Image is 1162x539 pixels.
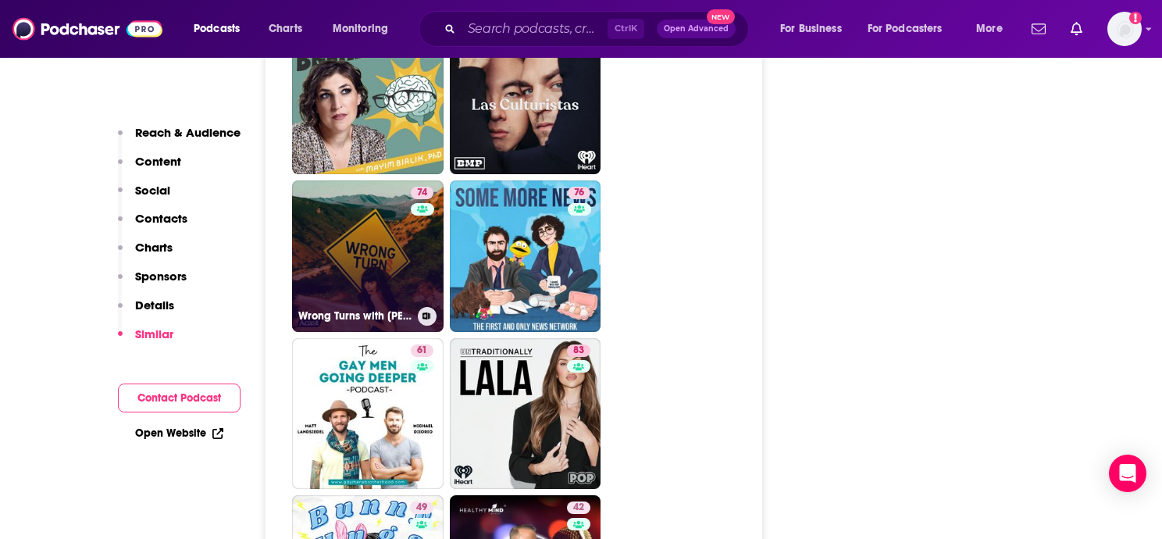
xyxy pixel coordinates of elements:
[333,18,388,40] span: Monitoring
[417,185,427,201] span: 74
[450,180,601,332] a: 76
[118,183,170,212] button: Social
[568,187,590,199] a: 76
[292,180,444,332] a: 74Wrong Turns with [PERSON_NAME]
[657,20,736,38] button: Open AdvancedNew
[868,18,943,40] span: For Podcasters
[965,16,1022,41] button: open menu
[1107,12,1142,46] span: Logged in as Ashley_Beenen
[118,211,187,240] button: Contacts
[433,11,764,47] div: Search podcasts, credits, & more...
[118,125,241,154] button: Reach & Audience
[269,18,302,40] span: Charts
[664,25,729,33] span: Open Advanced
[411,187,433,199] a: 74
[567,502,590,514] a: 42
[118,240,173,269] button: Charts
[574,185,584,201] span: 76
[1107,12,1142,46] button: Show profile menu
[258,16,312,41] a: Charts
[135,211,187,226] p: Contacts
[1107,12,1142,46] img: User Profile
[410,502,433,514] a: 49
[118,327,173,355] button: Similar
[292,23,444,175] a: 81
[12,14,162,44] img: Podchaser - Follow, Share and Rate Podcasts
[1025,16,1052,42] a: Show notifications dropdown
[135,327,173,341] p: Similar
[976,18,1003,40] span: More
[450,23,601,175] a: 78
[298,309,412,323] h3: Wrong Turns with [PERSON_NAME]
[135,240,173,255] p: Charts
[135,427,223,440] a: Open Website
[135,269,187,284] p: Sponsors
[118,154,181,183] button: Content
[183,16,260,41] button: open menu
[417,343,427,359] span: 61
[118,269,187,298] button: Sponsors
[462,16,608,41] input: Search podcasts, credits, & more...
[608,19,644,39] span: Ctrl K
[292,338,444,490] a: 61
[769,16,861,41] button: open menu
[118,298,174,327] button: Details
[573,343,584,359] span: 83
[194,18,240,40] span: Podcasts
[1109,455,1146,492] div: Open Intercom Messenger
[416,500,427,516] span: 49
[857,16,965,41] button: open menu
[450,338,601,490] a: 83
[411,344,433,357] a: 61
[322,16,408,41] button: open menu
[1129,12,1142,24] svg: Add a profile image
[135,183,170,198] p: Social
[573,500,584,516] span: 42
[1064,16,1089,42] a: Show notifications dropdown
[707,9,735,24] span: New
[567,344,590,357] a: 83
[135,154,181,169] p: Content
[135,125,241,140] p: Reach & Audience
[118,384,241,412] button: Contact Podcast
[780,18,842,40] span: For Business
[135,298,174,312] p: Details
